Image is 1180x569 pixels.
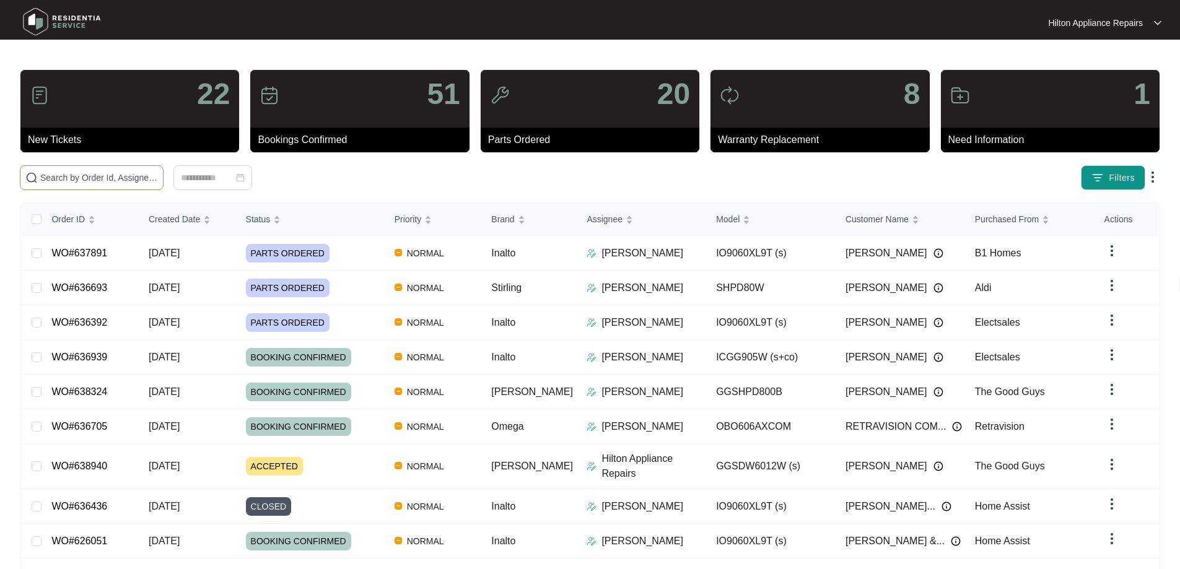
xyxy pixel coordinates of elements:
img: Info icon [933,318,943,328]
span: [PERSON_NAME] [846,246,927,261]
a: WO#636392 [51,317,107,328]
th: Actions [1095,203,1159,236]
img: Vercel Logo [395,249,402,256]
span: [DATE] [149,282,180,293]
span: Customer Name [846,212,909,226]
p: Warranty Replacement [718,132,929,147]
img: Vercel Logo [395,502,402,510]
p: [PERSON_NAME] [601,246,683,261]
p: [PERSON_NAME] [601,280,683,295]
span: Brand [491,212,514,226]
td: IO9060XL9T (s) [706,524,836,558]
td: GGSHPD800B [706,375,836,409]
img: icon [490,85,510,105]
img: dropdown arrow [1154,20,1161,26]
span: RETRAVISION COM... [846,419,946,434]
span: B1 Homes [975,248,1021,258]
span: [DATE] [149,421,180,432]
p: [PERSON_NAME] [601,384,683,399]
span: [PERSON_NAME] [846,384,927,399]
span: NORMAL [402,499,449,514]
a: WO#636436 [51,501,107,511]
img: dropdown arrow [1104,313,1119,328]
span: Model [716,212,740,226]
span: Purchased From [975,212,1039,226]
img: Info icon [933,461,943,471]
img: Assigner Icon [587,352,597,362]
span: Priority [395,212,422,226]
img: dropdown arrow [1145,170,1160,185]
span: Order ID [51,212,85,226]
span: Aldi [975,282,992,293]
th: Model [706,203,836,236]
p: [PERSON_NAME] [601,350,683,365]
span: [DATE] [149,461,180,471]
span: [PERSON_NAME] [846,280,927,295]
span: Electsales [975,317,1020,328]
th: Order ID [42,203,139,236]
p: [PERSON_NAME] [601,534,683,549]
span: NORMAL [402,246,449,261]
span: Electsales [975,352,1020,362]
a: WO#638324 [51,386,107,397]
img: Vercel Logo [395,422,402,430]
td: OBO606AXCOM [706,409,836,444]
span: [DATE] [149,248,180,258]
span: NORMAL [402,459,449,474]
a: WO#626051 [51,536,107,546]
button: filter iconFilters [1081,165,1145,190]
img: dropdown arrow [1104,278,1119,293]
span: [DATE] [149,501,180,511]
img: Assigner Icon [587,283,597,293]
span: [DATE] [149,386,180,397]
img: Assigner Icon [587,248,597,258]
p: [PERSON_NAME] [601,315,683,330]
span: Inalto [491,317,515,328]
img: Assigner Icon [587,387,597,397]
img: dropdown arrow [1104,531,1119,546]
td: IO9060XL9T (s) [706,489,836,524]
span: PARTS ORDERED [246,313,330,332]
span: Created Date [149,212,200,226]
span: ACCEPTED [246,457,303,476]
img: icon [950,85,970,105]
img: dropdown arrow [1104,243,1119,258]
span: NORMAL [402,315,449,330]
td: IO9060XL9T (s) [706,305,836,340]
span: Inalto [491,536,515,546]
span: Retravision [975,421,1025,432]
th: Customer Name [836,203,965,236]
th: Assignee [577,203,706,236]
span: Home Assist [975,536,1030,546]
img: Info icon [933,352,943,362]
img: residentia service logo [19,3,105,40]
p: 51 [427,79,460,109]
img: Info icon [933,248,943,258]
span: PARTS ORDERED [246,279,330,297]
span: Inalto [491,352,515,362]
span: [PERSON_NAME] [491,386,573,397]
span: PARTS ORDERED [246,244,330,263]
span: [PERSON_NAME] &... [846,534,945,549]
th: Created Date [139,203,236,236]
th: Brand [481,203,577,236]
span: [PERSON_NAME] [846,459,927,474]
img: icon [30,85,50,105]
span: Inalto [491,248,515,258]
p: 22 [197,79,230,109]
img: Assigner Icon [587,536,597,546]
p: 20 [657,79,690,109]
img: icon [720,85,740,105]
img: Vercel Logo [395,462,402,469]
p: Hilton Appliance Repairs [1048,17,1143,29]
img: dropdown arrow [1104,457,1119,472]
img: Assigner Icon [587,318,597,328]
img: Vercel Logo [395,353,402,360]
a: WO#636693 [51,282,107,293]
img: icon [260,85,279,105]
a: WO#637891 [51,248,107,258]
img: Vercel Logo [395,318,402,326]
img: dropdown arrow [1104,347,1119,362]
span: Filters [1109,172,1135,185]
a: WO#638940 [51,461,107,471]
